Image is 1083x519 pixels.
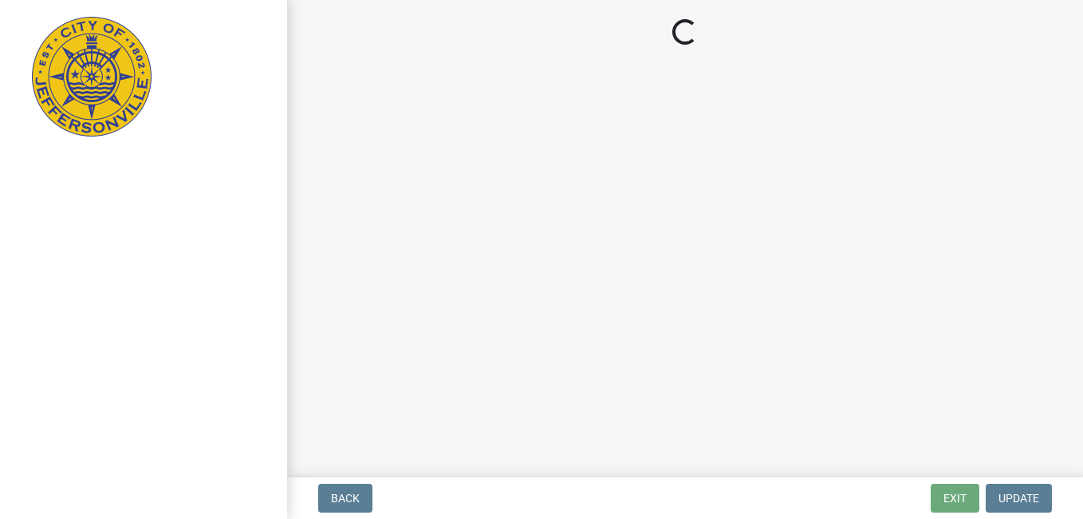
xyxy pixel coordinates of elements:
[331,492,360,505] span: Back
[318,484,372,513] button: Back
[32,17,152,137] img: City of Jeffersonville, Indiana
[931,484,979,513] button: Exit
[998,492,1039,505] span: Update
[986,484,1052,513] button: Update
